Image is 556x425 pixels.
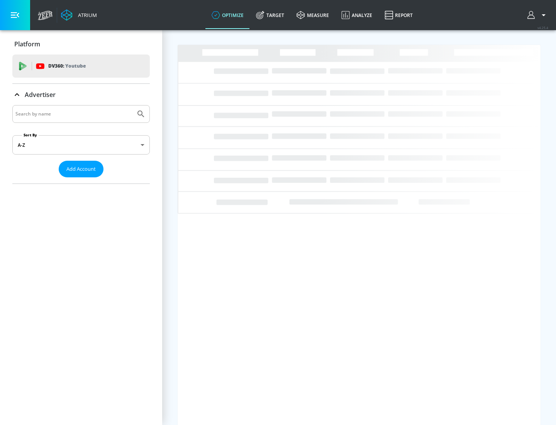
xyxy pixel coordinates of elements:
[250,1,290,29] a: Target
[65,62,86,70] p: Youtube
[290,1,335,29] a: measure
[59,161,103,177] button: Add Account
[12,135,150,155] div: A-Z
[12,84,150,105] div: Advertiser
[537,25,548,30] span: v 4.25.4
[48,62,86,70] p: DV360:
[378,1,419,29] a: Report
[12,33,150,55] div: Platform
[15,109,132,119] input: Search by name
[12,54,150,78] div: DV360: Youtube
[12,177,150,184] nav: list of Advertiser
[75,12,97,19] div: Atrium
[22,133,39,138] label: Sort By
[66,165,96,173] span: Add Account
[14,40,40,48] p: Platform
[61,9,97,21] a: Atrium
[335,1,378,29] a: Analyze
[25,90,56,99] p: Advertiser
[12,105,150,184] div: Advertiser
[205,1,250,29] a: optimize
